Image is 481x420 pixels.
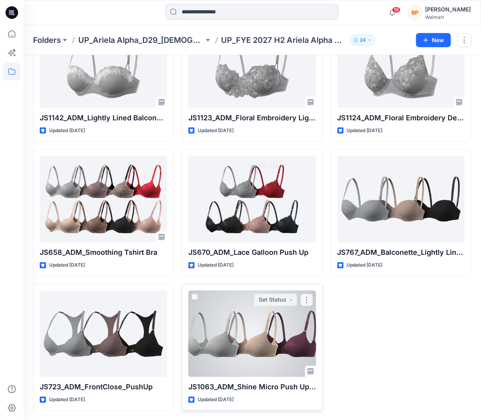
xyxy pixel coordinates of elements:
p: Updated [DATE] [198,396,234,404]
div: BP [408,6,422,20]
p: JS1142_ADM_Lightly Lined Balconette with Shine Micro & Lace Trim [40,112,167,123]
p: Updated [DATE] [347,127,383,135]
p: Updated [DATE] [49,262,85,270]
p: JS1123_ADM_Floral Embroidery Lightly Lined Balconette [188,112,316,123]
button: New [416,33,451,47]
a: UP_Ariela Alpha_D29_[DEMOGRAPHIC_DATA] Intimates - Joyspun [78,35,204,46]
a: JS1123_ADM_Floral Embroidery Lightly Lined Balconette [188,21,316,108]
a: Folders [33,35,61,46]
a: JS1063_ADM_Shine Micro Push Up Bra [188,291,316,377]
p: Updated [DATE] [347,262,383,270]
p: JS1124_ADM_Floral Embroidery Demi High Apex [337,112,465,123]
p: JS767_ADM_Balconette_Lightly Lined [337,247,465,258]
p: Updated [DATE] [198,127,234,135]
p: JS670_ADM_Lace Galloon Push Up [188,247,316,258]
p: Updated [DATE] [49,127,85,135]
p: UP_FYE 2027 H2 Ariela Alpha D29 Joyspun Bras [221,35,347,46]
p: Updated [DATE] [49,396,85,404]
p: JS723_ADM_FrontClose_PushUp [40,382,167,393]
a: JS767_ADM_Balconette_Lightly Lined [337,156,465,243]
p: Updated [DATE] [198,262,234,270]
p: JS1063_ADM_Shine Micro Push Up Bra [188,382,316,393]
div: Walmart [426,14,471,20]
button: 24 [350,35,376,46]
span: 19 [392,7,401,13]
a: JS670_ADM_Lace Galloon Push Up [188,156,316,243]
a: JS1142_ADM_Lightly Lined Balconette with Shine Micro & Lace Trim [40,21,167,108]
a: JS723_ADM_FrontClose_PushUp [40,291,167,377]
div: [PERSON_NAME] [426,5,471,14]
a: JS658_ADM_Smoothing Tshirt Bra [40,156,167,243]
p: JS658_ADM_Smoothing Tshirt Bra [40,247,167,258]
a: JS1124_ADM_Floral Embroidery Demi High Apex [337,21,465,108]
p: 24 [360,36,366,44]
